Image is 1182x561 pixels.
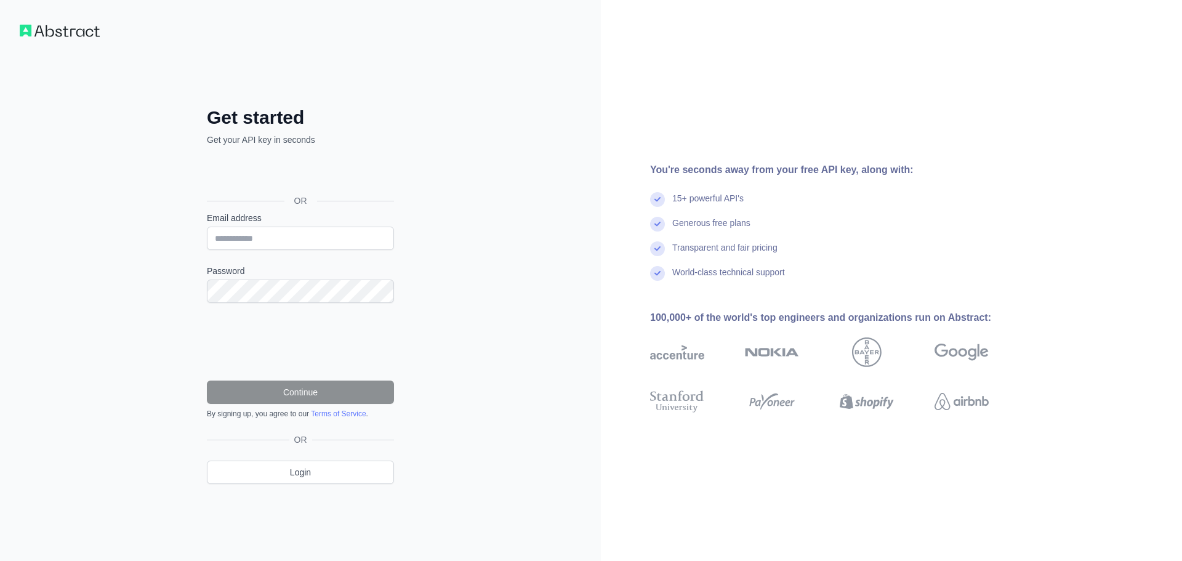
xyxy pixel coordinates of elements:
img: accenture [650,337,704,367]
img: check mark [650,241,665,256]
span: OR [284,195,317,207]
img: check mark [650,217,665,232]
div: World-class technical support [672,266,785,291]
label: Email address [207,212,394,224]
img: google [935,337,989,367]
img: airbnb [935,388,989,415]
div: By signing up, you agree to our . [207,409,394,419]
img: bayer [852,337,882,367]
span: OR [289,434,312,446]
label: Password [207,265,394,277]
iframe: Sign in with Google Button [201,159,398,187]
img: check mark [650,192,665,207]
img: Workflow [20,25,100,37]
img: payoneer [745,388,799,415]
h2: Get started [207,107,394,129]
img: shopify [840,388,894,415]
div: 100,000+ of the world's top engineers and organizations run on Abstract: [650,310,1028,325]
img: check mark [650,266,665,281]
img: stanford university [650,388,704,415]
div: You're seconds away from your free API key, along with: [650,163,1028,177]
a: Login [207,461,394,484]
button: Continue [207,381,394,404]
p: Get your API key in seconds [207,134,394,146]
div: 15+ powerful API's [672,192,744,217]
img: nokia [745,337,799,367]
div: Generous free plans [672,217,750,241]
iframe: reCAPTCHA [207,318,394,366]
a: Terms of Service [311,410,366,418]
div: Transparent and fair pricing [672,241,778,266]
